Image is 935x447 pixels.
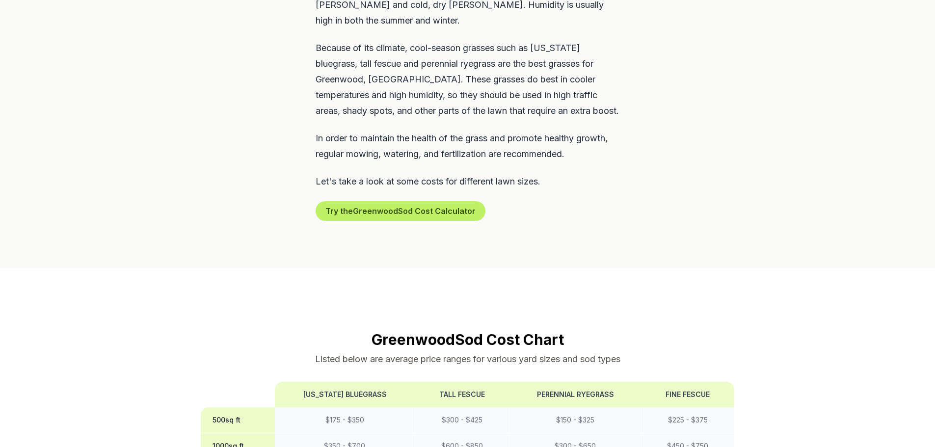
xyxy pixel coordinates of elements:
[641,407,734,433] td: $ 225 - $ 375
[201,407,275,433] th: 500 sq ft
[316,201,485,221] button: Try theGreenwoodSod Cost Calculator
[201,331,735,348] h2: Greenwood Sod Cost Chart
[641,382,734,407] th: Fine Fescue
[275,382,415,407] th: [US_STATE] Bluegrass
[415,382,509,407] th: Tall Fescue
[415,407,509,433] td: $ 300 - $ 425
[316,174,620,189] p: Let's take a look at some costs for different lawn sizes.
[509,407,641,433] td: $ 150 - $ 325
[316,131,620,162] p: In order to maintain the health of the grass and promote healthy growth, regular mowing, watering...
[509,382,641,407] th: Perennial Ryegrass
[316,40,620,119] p: Because of its climate, cool-season grasses such as [US_STATE] bluegrass, tall fescue and perenni...
[275,407,415,433] td: $ 175 - $ 350
[201,352,735,366] p: Listed below are average price ranges for various yard sizes and sod types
